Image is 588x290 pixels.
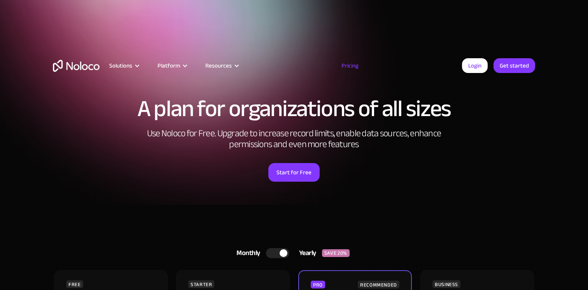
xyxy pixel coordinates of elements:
[268,163,320,182] a: Start for Free
[432,280,460,288] div: BUSINESS
[289,247,322,259] div: Yearly
[109,61,132,71] div: Solutions
[188,280,214,288] div: STARTER
[311,281,325,288] div: PRO
[462,58,488,73] a: Login
[66,280,83,288] div: FREE
[358,281,399,288] div: RECOMMENDED
[493,58,535,73] a: Get started
[148,61,196,71] div: Platform
[138,128,450,150] h2: Use Noloco for Free. Upgrade to increase record limits, enable data sources, enhance permissions ...
[196,61,247,71] div: Resources
[53,97,535,120] h1: A plan for organizations of all sizes
[157,61,180,71] div: Platform
[322,249,350,257] div: SAVE 20%
[53,60,100,72] a: home
[332,61,368,71] a: Pricing
[227,247,266,259] div: Monthly
[205,61,232,71] div: Resources
[100,61,148,71] div: Solutions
